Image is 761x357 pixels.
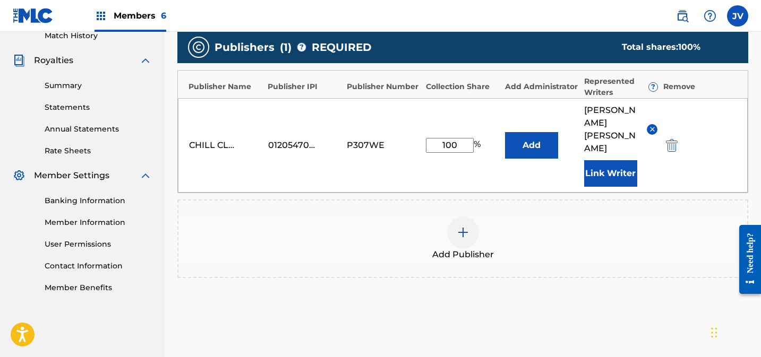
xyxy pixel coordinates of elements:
[34,169,109,182] span: Member Settings
[457,226,469,239] img: add
[699,5,721,27] div: Help
[648,125,656,133] img: remove-from-list-button
[114,10,166,22] span: Members
[622,41,727,54] div: Total shares:
[268,81,341,92] div: Publisher IPI
[215,39,275,55] span: Publishers
[139,169,152,182] img: expand
[45,239,152,250] a: User Permissions
[666,139,678,152] img: 12a2ab48e56ec057fbd8.svg
[45,124,152,135] a: Annual Statements
[672,5,693,27] a: Public Search
[731,217,761,302] iframe: Resource Center
[505,81,579,92] div: Add Administrator
[161,11,166,21] span: 6
[45,80,152,91] a: Summary
[45,217,152,228] a: Member Information
[189,81,262,92] div: Publisher Name
[708,306,761,357] iframe: Chat Widget
[297,43,306,51] span: ?
[727,5,748,27] div: User Menu
[704,10,716,22] img: help
[45,30,152,41] a: Match History
[347,81,421,92] div: Publisher Number
[45,195,152,206] a: Banking Information
[45,145,152,156] a: Rate Sheets
[34,54,73,67] span: Royalties
[584,76,658,98] div: Represented Writers
[192,41,205,54] img: publishers
[139,54,152,67] img: expand
[474,138,483,153] span: %
[45,102,152,113] a: Statements
[711,317,717,349] div: Drag
[432,248,494,261] span: Add Publisher
[13,8,54,23] img: MLC Logo
[312,39,372,55] span: REQUIRED
[584,104,639,155] span: [PERSON_NAME] [PERSON_NAME]
[649,83,657,91] span: ?
[676,10,689,22] img: search
[95,10,107,22] img: Top Rightsholders
[45,260,152,272] a: Contact Information
[663,81,737,92] div: Remove
[426,81,500,92] div: Collection Share
[280,39,292,55] span: ( 1 )
[45,282,152,293] a: Member Benefits
[13,169,25,182] img: Member Settings
[678,42,700,52] span: 100 %
[13,54,25,67] img: Royalties
[505,132,558,159] button: Add
[584,160,637,187] button: Link Writer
